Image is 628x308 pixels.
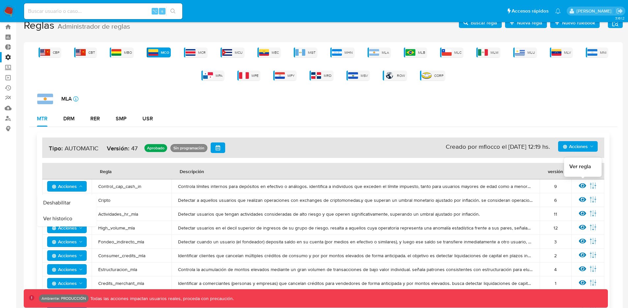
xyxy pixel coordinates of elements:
button: search-icon [166,7,180,16]
span: Ver regla [569,163,591,170]
a: Notificaciones [555,8,561,14]
input: Buscar usuario o caso... [24,7,182,15]
p: Ambiente: PRODUCCIÓN [42,297,86,300]
p: david.campana@mercadolibre.com [577,8,614,14]
span: s [161,8,163,14]
a: Salir [616,8,623,15]
span: ⌥ [152,8,157,14]
span: 3.161.2 [615,15,625,21]
span: Accesos rápidos [512,8,549,15]
p: Todas las acciones impactan usuarios reales, proceda con precaución. [89,295,234,302]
